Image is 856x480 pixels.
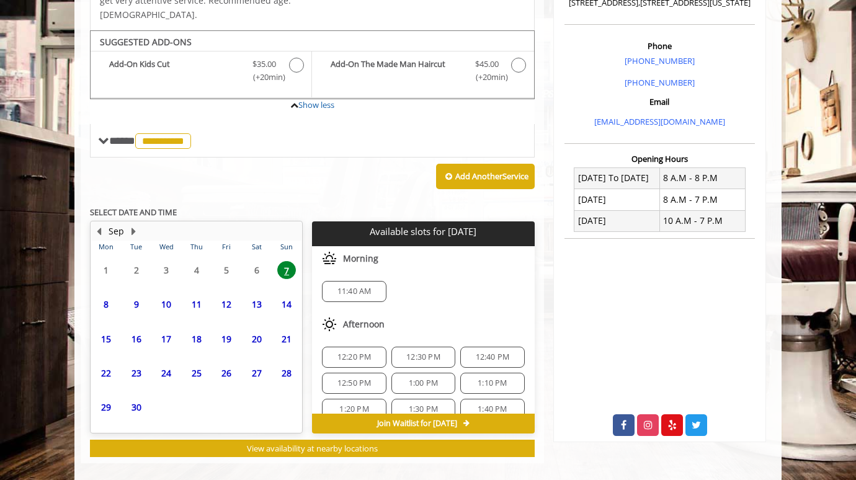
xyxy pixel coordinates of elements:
b: Add-On Kids Cut [109,58,240,84]
span: 10 [157,295,176,313]
p: Available slots for [DATE] [317,226,529,237]
td: Select day7 [272,253,302,287]
td: Select day14 [272,287,302,321]
button: Add AnotherService [436,164,535,190]
span: View availability at nearby locations [247,443,378,454]
span: 12:50 PM [337,378,372,388]
span: 26 [217,364,236,382]
img: morning slots [322,251,337,266]
span: 19 [217,330,236,348]
span: 9 [127,295,146,313]
span: (+20min ) [246,71,283,84]
span: 16 [127,330,146,348]
td: Select day20 [241,322,271,356]
td: Select day17 [151,322,181,356]
td: Select day19 [212,322,241,356]
span: 12:20 PM [337,352,372,362]
span: 11 [187,295,206,313]
a: Show less [298,99,334,110]
span: 25 [187,364,206,382]
td: Select day8 [91,287,121,321]
img: afternoon slots [322,317,337,332]
span: 22 [97,364,115,382]
button: Next Month [128,224,138,238]
td: [DATE] [574,210,660,231]
span: 1:10 PM [478,378,507,388]
td: Select day21 [272,322,302,356]
span: 15 [97,330,115,348]
span: 30 [127,398,146,416]
div: 1:20 PM [322,399,386,420]
span: 14 [277,295,296,313]
td: 10 A.M - 7 P.M [659,210,745,231]
td: Select day10 [151,287,181,321]
a: [PHONE_NUMBER] [625,55,695,66]
span: 12:30 PM [406,352,440,362]
span: 8 [97,295,115,313]
span: Afternoon [343,319,385,329]
td: 8 A.M - 7 P.M [659,189,745,210]
b: SELECT DATE AND TIME [90,207,177,218]
td: Select day23 [121,356,151,390]
th: Sun [272,241,302,253]
span: 12:40 PM [476,352,510,362]
a: [EMAIL_ADDRESS][DOMAIN_NAME] [594,116,725,127]
td: Select day12 [212,287,241,321]
span: Join Waitlist for [DATE] [377,419,457,429]
span: 18 [187,330,206,348]
label: Add-On Kids Cut [97,58,305,87]
span: 13 [247,295,266,313]
td: Select day18 [181,322,211,356]
div: 12:50 PM [322,373,386,394]
button: Previous Month [94,224,104,238]
div: 1:00 PM [391,373,455,394]
span: 24 [157,364,176,382]
td: Select day27 [241,356,271,390]
button: View availability at nearby locations [90,440,535,458]
h3: Opening Hours [564,154,755,163]
th: Tue [121,241,151,253]
span: 12 [217,295,236,313]
td: Select day22 [91,356,121,390]
div: 12:20 PM [322,347,386,368]
td: Select day26 [212,356,241,390]
span: 1:30 PM [409,404,438,414]
span: 27 [247,364,266,382]
td: Select day13 [241,287,271,321]
label: Add-On The Made Man Haircut [318,58,527,87]
span: 11:40 AM [337,287,372,296]
h3: Email [568,97,752,106]
div: 12:30 PM [391,347,455,368]
td: Select day30 [121,390,151,424]
div: Kids cut Add-onS [90,30,535,99]
b: Add Another Service [455,171,528,182]
td: Select day16 [121,322,151,356]
span: 21 [277,330,296,348]
span: 28 [277,364,296,382]
td: Select day11 [181,287,211,321]
div: 11:40 AM [322,281,386,302]
td: Select day25 [181,356,211,390]
span: 7 [277,261,296,279]
th: Mon [91,241,121,253]
div: 12:40 PM [460,347,524,368]
span: (+20min ) [468,71,505,84]
b: Add-On The Made Man Haircut [331,58,462,84]
span: 1:20 PM [339,404,368,414]
span: $35.00 [252,58,276,71]
span: 1:00 PM [409,378,438,388]
td: Select day15 [91,322,121,356]
td: 8 A.M - 8 P.M [659,167,745,189]
td: [DATE] To [DATE] [574,167,660,189]
span: 17 [157,330,176,348]
th: Wed [151,241,181,253]
h3: Phone [568,42,752,50]
button: Sep [109,224,124,238]
span: 1:40 PM [478,404,507,414]
td: Select day9 [121,287,151,321]
span: Morning [343,254,378,264]
span: 23 [127,364,146,382]
td: Select day24 [151,356,181,390]
span: 20 [247,330,266,348]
